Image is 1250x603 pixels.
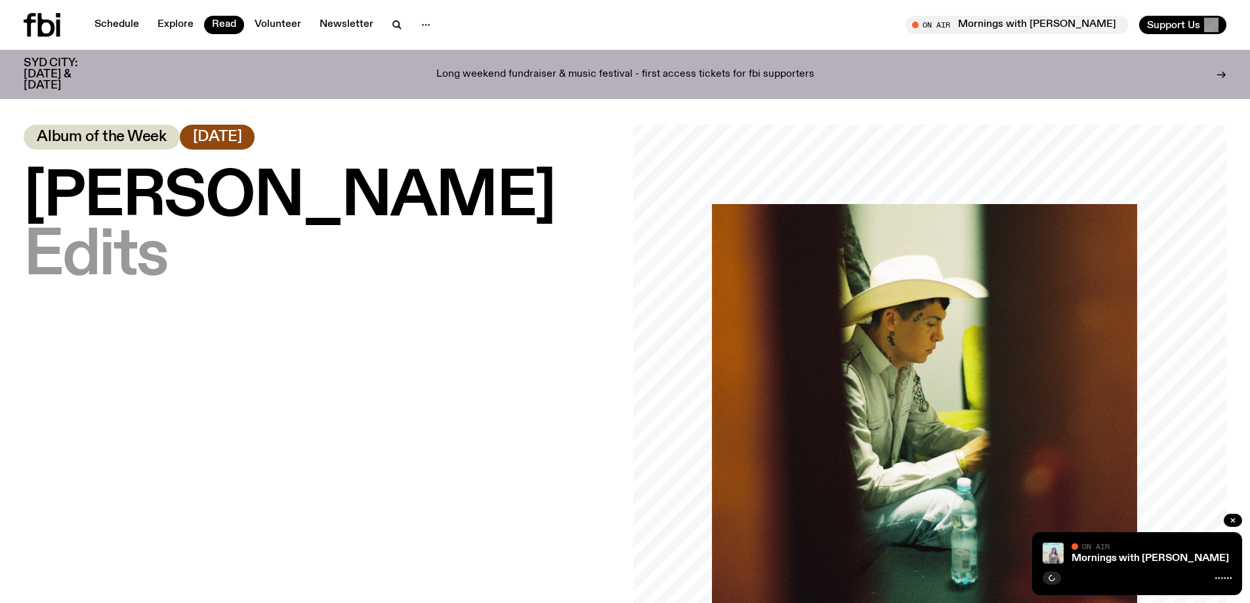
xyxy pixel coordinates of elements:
[247,16,309,34] a: Volunteer
[312,16,381,34] a: Newsletter
[37,130,167,144] span: Album of the Week
[24,165,555,230] span: [PERSON_NAME]
[204,16,244,34] a: Read
[1147,19,1200,31] span: Support Us
[24,224,167,289] span: Edits
[150,16,201,34] a: Explore
[1082,542,1110,551] span: On Air
[24,58,108,91] h3: SYD CITY: [DATE] & [DATE]
[1139,16,1226,34] button: Support Us
[193,130,242,144] span: [DATE]
[906,16,1129,34] button: On AirMornings with [PERSON_NAME] // GLASS ANIMALS & [GEOGRAPHIC_DATA]
[436,69,814,81] p: Long weekend fundraiser & music festival - first access tickets for fbi supporters
[87,16,147,34] a: Schedule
